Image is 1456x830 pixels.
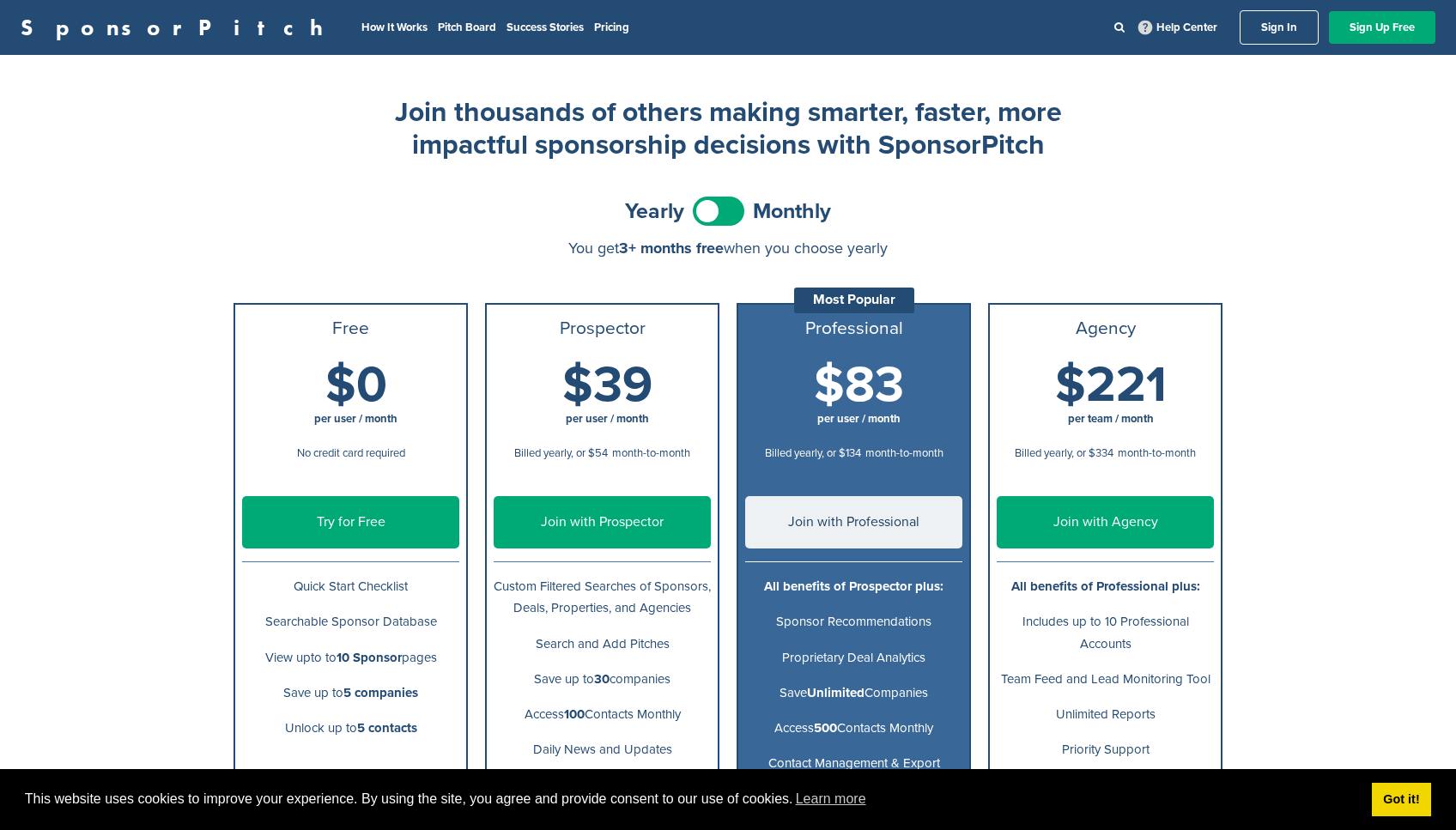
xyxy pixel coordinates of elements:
[745,718,962,739] p: Access Contacts Monthly
[1372,783,1431,817] a: dismiss cookie message
[619,239,724,257] span: 3+ months free
[1055,355,1167,415] span: $221
[385,96,1071,162] h2: Join thousands of others making smarter, faster, more impactful sponsorship decisions with Sponso...
[1135,17,1221,38] a: Help Center
[745,611,962,633] p: Sponsor Recommendations
[337,650,402,665] b: 10 Sponsor
[564,706,585,722] b: 100
[997,704,1214,725] p: Unlimited Reports
[745,496,962,548] a: Join with Professional
[242,496,459,548] a: Try for Free
[494,318,711,339] h3: Prospector
[361,21,428,34] a: How It Works
[594,671,610,687] b: 30
[807,685,864,700] b: Unlimited
[594,21,629,34] a: Pricing
[494,739,711,760] p: Daily News and Updates
[745,647,962,669] p: Proprietary Deal Analytics
[625,201,684,222] span: Yearly
[494,633,711,655] p: Search and Add Pitches
[357,720,417,736] b: 5 contacts
[814,355,904,415] span: $83
[314,412,397,426] span: per user / month
[1240,10,1319,45] a: Sign In
[1329,11,1435,44] a: Sign Up Free
[793,786,869,812] a: learn more about cookies
[612,446,690,460] span: month-to-month
[997,669,1214,690] p: Team Feed and Lead Monitoring Tool
[297,446,405,460] span: No credit card required
[745,682,962,704] p: Save Companies
[507,21,584,34] a: Success Stories
[997,739,1214,760] p: Priority Support
[1068,412,1154,426] span: per team / month
[343,685,418,700] b: 5 companies
[1118,446,1196,460] span: month-to-month
[242,576,459,597] p: Quick Start Checklist
[997,318,1214,339] h3: Agency
[764,579,943,594] b: All benefits of Prospector plus:
[1015,446,1113,460] span: Billed yearly, or $334
[494,669,711,690] p: Save up to companies
[242,647,459,669] p: View upto to pages
[242,718,459,739] p: Unlock up to
[514,446,608,460] span: Billed yearly, or $54
[25,786,1358,812] span: This website uses cookies to improve your experience. By using the site, you agree and provide co...
[817,412,901,426] span: per user / month
[242,318,459,339] h3: Free
[494,496,711,548] a: Join with Prospector
[1011,579,1200,594] b: All benefits of Professional plus:
[997,496,1214,548] a: Join with Agency
[753,201,831,222] span: Monthly
[438,21,496,34] a: Pitch Board
[814,720,837,736] b: 500
[794,288,914,313] div: Most Popular
[865,446,943,460] span: month-to-month
[566,412,649,426] span: per user / month
[997,611,1214,654] p: Includes up to 10 Professional Accounts
[242,611,459,633] p: Searchable Sponsor Database
[242,682,459,704] p: Save up to
[325,355,387,415] span: $0
[494,704,711,725] p: Access Contacts Monthly
[562,355,652,415] span: $39
[745,753,962,774] p: Contact Management & Export
[234,239,1222,257] div: You get when you choose yearly
[494,576,711,619] p: Custom Filtered Searches of Sponsors, Deals, Properties, and Agencies
[765,446,861,460] span: Billed yearly, or $134
[745,318,962,339] h3: Professional
[21,16,334,39] a: SponsorPitch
